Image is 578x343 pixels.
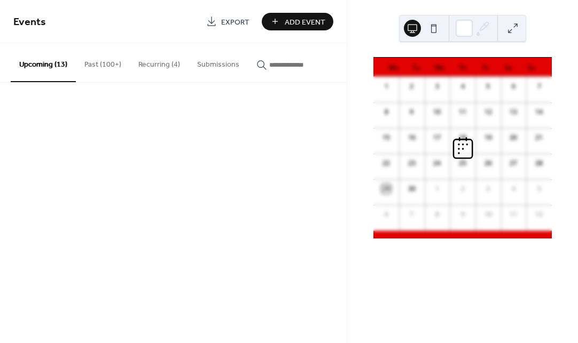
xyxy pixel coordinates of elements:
div: 9 [458,210,467,219]
div: Tu [405,58,428,77]
div: 17 [432,133,442,142]
div: 11 [458,107,467,117]
div: 26 [483,158,493,168]
div: 6 [509,82,518,91]
div: Su [520,58,543,77]
div: Fr [474,58,497,77]
div: 7 [534,82,544,91]
div: Mo [382,58,405,77]
div: 2 [407,82,417,91]
div: 10 [483,210,493,219]
div: 1 [381,82,391,91]
div: 13 [509,107,518,117]
div: 14 [534,107,544,117]
div: 20 [509,133,518,142]
span: Add Event [285,17,325,28]
div: Sa [497,58,520,77]
div: 11 [509,210,518,219]
span: Export [221,17,249,28]
button: Upcoming (13) [11,43,76,82]
button: Submissions [189,43,248,81]
div: 28 [534,158,544,168]
div: 24 [432,158,442,168]
div: 16 [407,133,417,142]
div: 21 [534,133,544,142]
div: 1 [432,184,442,194]
div: 7 [407,210,417,219]
div: 25 [458,158,467,168]
div: 12 [534,210,544,219]
div: 29 [381,184,391,194]
div: 22 [381,158,391,168]
div: 19 [483,133,493,142]
button: Add Event [262,13,333,30]
div: 8 [432,210,442,219]
div: 5 [483,82,493,91]
button: Recurring (4) [130,43,189,81]
button: Past (100+) [76,43,130,81]
div: 2 [458,184,467,194]
div: 30 [407,184,417,194]
div: 18 [458,133,467,142]
div: 5 [534,184,544,194]
div: 4 [509,184,518,194]
div: 3 [483,184,493,194]
div: 10 [432,107,442,117]
div: 27 [509,158,518,168]
span: Events [13,12,46,33]
div: 15 [381,133,391,142]
div: We [428,58,451,77]
div: 8 [381,107,391,117]
div: 12 [483,107,493,117]
div: 4 [458,82,467,91]
div: 3 [432,82,442,91]
div: 6 [381,210,391,219]
div: 23 [407,158,417,168]
div: 9 [407,107,417,117]
a: Export [198,13,257,30]
div: Th [451,58,474,77]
